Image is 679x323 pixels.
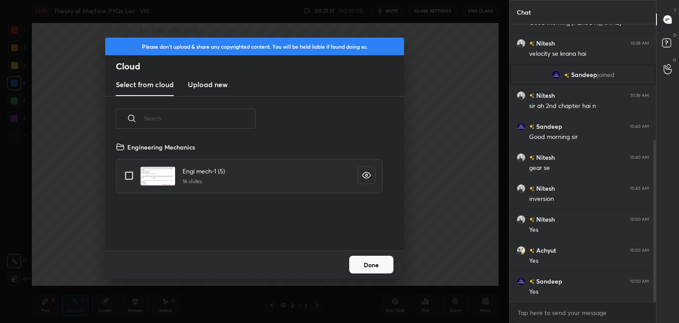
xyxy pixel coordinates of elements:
[529,257,649,265] div: Yes
[534,38,555,48] h6: Nitesh
[183,166,225,176] h4: Engi mech-1 (5)
[630,279,649,284] div: 10:50 AM
[517,153,526,162] img: 3
[517,277,526,286] img: 6d25d23f85814060b9d902f5c7b2fd38.jpg
[630,93,649,98] div: 10:39 AM
[517,122,526,131] img: 6d25d23f85814060b9d902f5c7b2fd38.jpg
[183,177,225,185] h5: 16 slides
[517,39,526,48] img: 3
[534,277,562,286] h6: Sandeep
[529,164,649,173] div: gear se
[630,217,649,222] div: 10:50 AM
[529,288,649,296] div: Yes
[534,91,555,100] h6: Nitesh
[529,102,649,111] div: sir ah 2nd chapter hai n
[517,246,526,255] img: 6f3a65f8d0ee460db53edce932754ceb.jpg
[630,248,649,253] div: 10:50 AM
[552,70,561,79] img: 6d25d23f85814060b9d902f5c7b2fd38.jpg
[116,79,174,90] h3: Select from cloud
[510,24,656,302] div: grid
[510,0,538,24] p: Chat
[517,91,526,100] img: 3
[529,133,649,142] div: Good morning sir
[534,215,555,224] h6: Nitesh
[534,122,562,131] h6: Sandeep
[674,7,676,14] p: T
[630,186,649,191] div: 10:45 AM
[673,32,676,38] p: D
[534,184,555,193] h6: Nitesh
[116,61,404,72] h2: Cloud
[564,73,569,78] img: no-rating-badge.077c3623.svg
[529,41,534,46] img: no-rating-badge.077c3623.svg
[144,100,256,137] input: Search
[517,215,526,224] img: 3
[105,139,393,250] div: grid
[529,217,534,222] img: no-rating-badge.077c3623.svg
[127,142,195,152] h4: Engineering Mechanics
[597,71,614,78] span: joined
[529,124,534,129] img: no-rating-badge.077c3623.svg
[529,226,649,235] div: Yes
[188,79,228,90] h3: Upload new
[673,57,676,63] p: G
[529,186,534,191] img: no-rating-badge.077c3623.svg
[529,195,649,204] div: inversion
[105,38,404,55] div: Please don't upload & share any copyrighted content. You will be held liable if found doing so.
[517,184,526,193] img: 3
[529,50,649,58] div: velocity se krana hai
[630,124,649,129] div: 10:40 AM
[140,166,175,186] img: 1705127303ZNJYMM.pdf
[529,93,534,98] img: no-rating-badge.077c3623.svg
[630,41,649,46] div: 10:39 AM
[571,71,597,78] span: Sandeep
[529,279,534,284] img: no-rating-badge.077c3623.svg
[534,153,555,162] h6: Nitesh
[349,256,393,273] button: Done
[534,246,556,255] h6: Achyut
[630,155,649,160] div: 10:40 AM
[529,248,534,253] img: no-rating-badge.077c3623.svg
[529,155,534,160] img: no-rating-badge.077c3623.svg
